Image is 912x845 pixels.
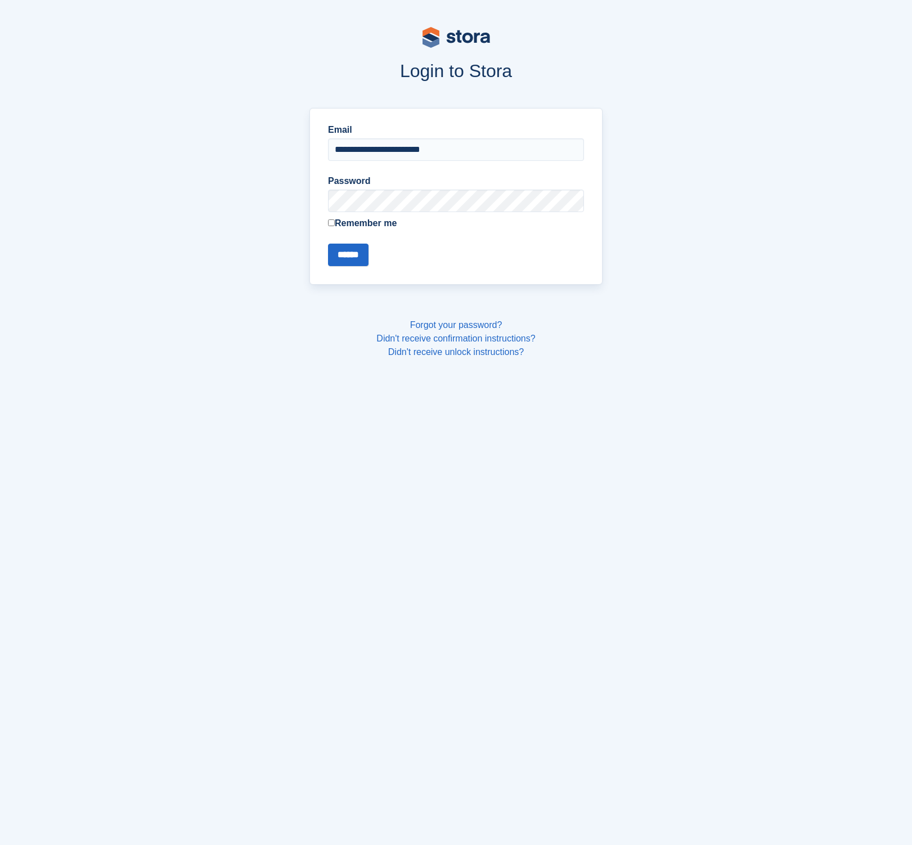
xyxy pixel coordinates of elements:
input: Remember me [328,219,335,226]
label: Email [328,123,584,137]
img: stora-logo-53a41332b3708ae10de48c4981b4e9114cc0af31d8433b30ea865607fb682f29.svg [423,27,490,48]
a: Didn't receive confirmation instructions? [376,334,535,343]
a: Didn't receive unlock instructions? [388,347,524,357]
label: Password [328,174,584,188]
a: Forgot your password? [410,320,502,330]
label: Remember me [328,217,584,230]
h1: Login to Stora [95,61,817,81]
